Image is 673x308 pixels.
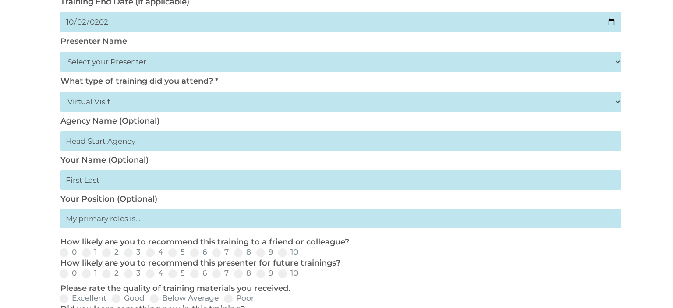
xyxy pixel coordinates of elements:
[278,248,298,256] label: 10
[234,269,251,277] label: 8
[60,209,621,228] input: My primary roles is...
[60,36,127,46] label: Presenter Name
[60,76,218,86] label: What type of training did you attend? *
[224,294,254,302] label: Poor
[60,131,621,151] input: Head Start Agency
[168,269,185,277] label: 5
[82,248,97,256] label: 1
[60,283,617,294] p: Please rate the quality of training materials you received.
[60,269,77,277] label: 0
[60,237,617,248] p: How likely are you to recommend this training to a friend or colleague?
[102,269,119,277] label: 2
[146,248,163,256] label: 4
[124,269,141,277] label: 3
[60,155,149,165] label: Your Name (Optional)
[278,269,298,277] label: 10
[190,248,207,256] label: 6
[256,269,273,277] label: 9
[124,248,141,256] label: 3
[60,258,617,269] p: How likely are you to recommend this presenter for future trainings?
[146,269,163,277] label: 4
[150,294,219,302] label: Below Average
[60,194,157,204] label: Your Position (Optional)
[168,248,185,256] label: 5
[212,269,229,277] label: 7
[102,248,119,256] label: 2
[112,294,145,302] label: Good
[60,116,159,126] label: Agency Name (Optional)
[212,248,229,256] label: 7
[60,294,106,302] label: Excellent
[256,248,273,256] label: 9
[234,248,251,256] label: 8
[60,170,621,190] input: First Last
[82,269,97,277] label: 1
[190,269,207,277] label: 6
[60,248,77,256] label: 0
